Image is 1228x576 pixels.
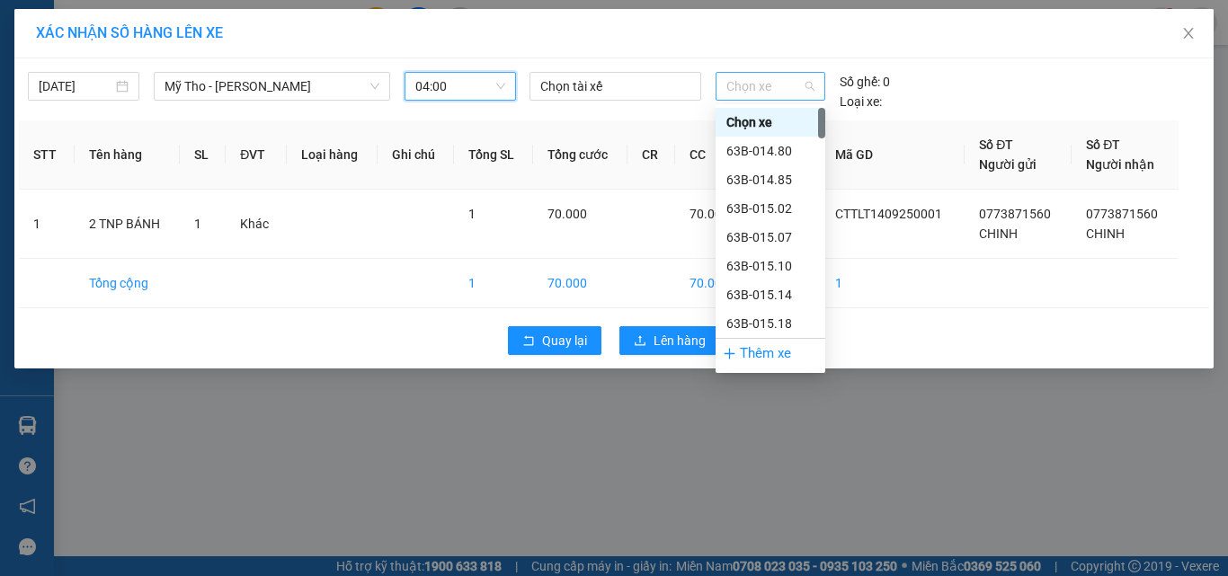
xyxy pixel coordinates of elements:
span: 0773871560 [979,207,1051,221]
th: Ghi chú [378,120,454,190]
div: 63B-015.10 [726,256,814,276]
span: plus [723,347,736,360]
td: 70.000 [533,259,627,308]
span: Số ghế: [840,72,880,92]
span: 70.000 [547,207,587,221]
th: Tổng SL [454,120,533,190]
button: rollbackQuay lại [508,326,601,355]
th: CR [627,120,675,190]
div: 63B-014.85 [716,165,825,194]
div: 63B-014.80 [726,141,814,161]
th: SL [180,120,226,190]
td: Khác [226,190,287,259]
span: Lên hàng [654,331,706,350]
span: 1 [468,207,476,221]
span: Số ĐT [979,137,1013,152]
span: Loại xe: [840,92,882,111]
span: XÁC NHẬN SỐ HÀNG LÊN XE [36,24,223,41]
div: Thêm xe [716,338,825,369]
div: 63B-015.14 [726,285,814,305]
div: 63B-015.18 [726,314,814,333]
th: CC [675,120,748,190]
span: 1 [194,217,201,231]
span: 04:00 [415,73,505,100]
span: Quay lại [542,331,587,350]
div: Chọn xe [726,112,814,132]
div: 63B-015.18 [716,309,825,338]
th: STT [19,120,75,190]
span: down [369,81,380,92]
span: Số ĐT [1086,137,1120,152]
button: Close [1163,9,1214,59]
div: 63B-015.10 [716,252,825,280]
span: CTTLT1409250001 [835,207,942,221]
span: Người gửi [979,157,1037,172]
input: 14/09/2025 [39,76,112,96]
td: 1 [19,190,75,259]
span: CHINH [1086,226,1125,241]
th: Tên hàng [75,120,181,190]
div: Chọn xe [716,108,825,137]
span: CHINH [979,226,1018,241]
td: 1 [454,259,533,308]
div: 63B-015.14 [716,280,825,309]
td: Tổng cộng [75,259,181,308]
div: 63B-015.07 [716,223,825,252]
span: 70.000 [690,207,729,221]
th: Tổng cước [533,120,627,190]
div: 63B-014.85 [726,170,814,190]
div: 63B-015.02 [716,194,825,223]
div: 0 [840,72,890,92]
span: 0773871560 [1086,207,1158,221]
div: 63B-014.80 [716,137,825,165]
button: uploadLên hàng [619,326,720,355]
span: Người nhận [1086,157,1154,172]
th: Loại hàng [287,120,378,190]
th: ĐVT [226,120,287,190]
div: 63B-015.02 [726,199,814,218]
td: 1 [821,259,965,308]
td: 70.000 [675,259,748,308]
span: close [1181,26,1196,40]
th: Mã GD [821,120,965,190]
span: rollback [522,334,535,349]
div: 63B-015.07 [726,227,814,247]
span: upload [634,334,646,349]
span: Chọn xe [726,73,814,100]
span: Mỹ Tho - Hồ Chí Minh [165,73,379,100]
td: 2 TNP BÁNH [75,190,181,259]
